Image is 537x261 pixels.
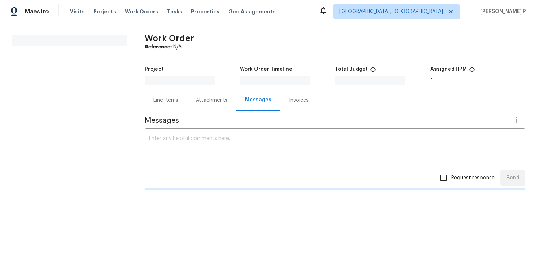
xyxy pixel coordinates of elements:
span: Maestro [25,8,49,15]
h5: Project [145,67,164,72]
div: N/A [145,43,525,51]
h5: Assigned HPM [430,67,467,72]
span: Visits [70,8,85,15]
span: Properties [191,8,220,15]
span: [GEOGRAPHIC_DATA], [GEOGRAPHIC_DATA] [339,8,443,15]
span: Messages [145,117,508,124]
span: Geo Assignments [228,8,276,15]
b: Reference: [145,44,172,50]
div: Invoices [289,97,309,104]
h5: Work Order Timeline [240,67,292,72]
span: Work Order [145,34,194,43]
div: - [430,76,526,81]
span: The hpm assigned to this work order. [469,67,475,76]
h5: Total Budget [335,67,368,72]
span: Projects [94,8,116,15]
span: Tasks [167,9,182,14]
div: Attachments [196,97,228,104]
div: Messages [245,96,271,104]
span: Work Orders [125,8,158,15]
span: The total cost of line items that have been proposed by Opendoor. This sum includes line items th... [370,67,376,76]
span: [PERSON_NAME] P [477,8,526,15]
div: Line Items [153,97,178,104]
span: Request response [451,174,495,182]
